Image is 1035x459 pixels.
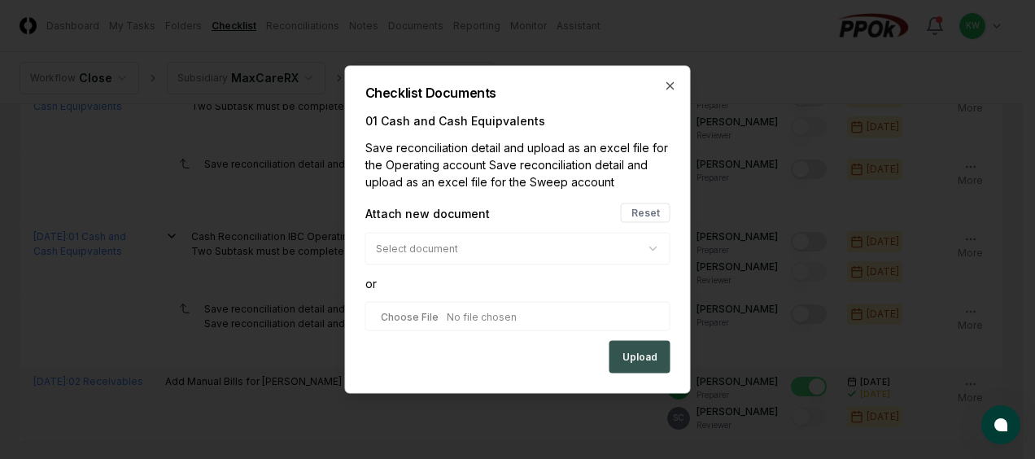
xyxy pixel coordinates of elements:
[365,275,670,292] div: or
[365,204,490,221] div: Attach new document
[609,341,670,374] button: Upload
[365,86,670,99] h2: Checklist Documents
[365,112,670,129] div: 01 Cash and Cash Equipvalents
[621,203,670,223] button: Reset
[365,139,670,190] div: Save reconciliation detail and upload as an excel file for the Operating account Save reconciliat...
